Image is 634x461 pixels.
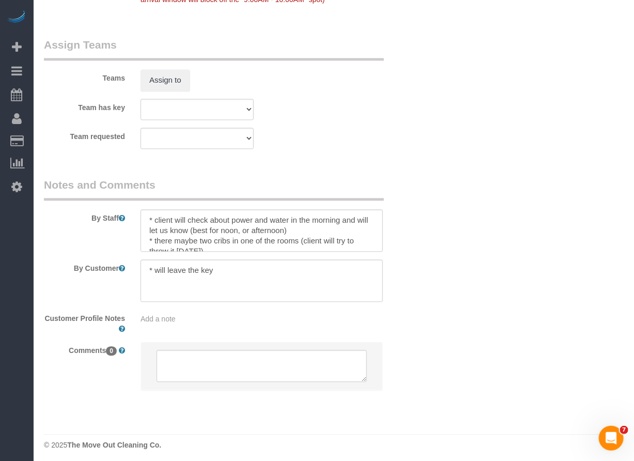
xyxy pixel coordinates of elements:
[6,10,27,25] img: Automaid Logo
[44,177,384,201] legend: Notes and Comments
[141,69,190,91] button: Assign to
[36,128,133,142] label: Team requested
[599,426,624,451] iframe: Intercom live chat
[36,99,133,113] label: Team has key
[36,342,133,356] label: Comments
[141,315,176,323] span: Add a note
[620,426,628,434] span: 7
[36,209,133,223] label: By Staff
[36,259,133,273] label: By Customer
[106,346,117,356] span: 0
[44,440,624,450] div: © 2025
[36,69,133,83] label: Teams
[36,310,133,334] label: Customer Profile Notes
[67,441,161,449] strong: The Move Out Cleaning Co.
[44,37,384,60] legend: Assign Teams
